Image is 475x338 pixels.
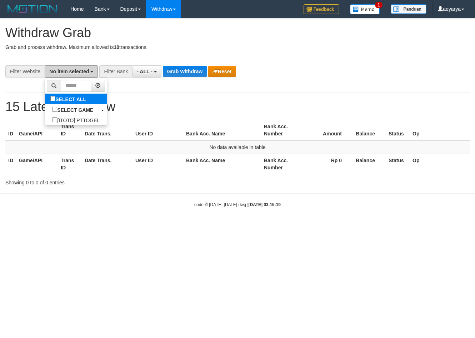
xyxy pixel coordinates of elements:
th: Op [410,120,470,140]
th: Op [410,154,470,174]
button: - ALL - [132,65,161,78]
strong: 10 [114,44,119,50]
button: No item selected [45,65,98,78]
small: code © [DATE]-[DATE] dwg | [194,202,281,207]
th: Balance [352,120,386,140]
b: SELECT GAME [57,107,93,113]
th: Date Trans. [82,120,132,140]
th: ID [5,120,16,140]
img: panduan.png [391,4,426,14]
th: Date Trans. [82,154,132,174]
img: Button%20Memo.svg [350,4,380,14]
th: Bank Acc. Number [261,154,303,174]
input: SELECT ALL [50,96,55,101]
th: Status [386,154,410,174]
label: [ITOTO] PTTOGEL [45,115,107,125]
input: [ITOTO] PTTOGEL [52,117,57,122]
button: Grab Withdraw [163,66,207,77]
th: Rp 0 [303,154,352,174]
img: MOTION_logo.png [5,4,60,14]
th: Bank Acc. Name [183,154,261,174]
img: Feedback.jpg [304,4,339,14]
td: No data available in table [5,140,470,154]
th: Bank Acc. Number [261,120,303,140]
th: Game/API [16,120,58,140]
div: Showing 0 to 0 of 0 entries [5,176,192,186]
th: User ID [132,154,183,174]
a: SELECT GAME [45,104,107,115]
th: Balance [352,154,386,174]
h1: 15 Latest Withdraw [5,100,470,114]
input: SELECT GAME [52,107,57,112]
th: Bank Acc. Name [183,120,261,140]
th: User ID [132,120,183,140]
th: Status [386,120,410,140]
span: 1 [375,2,382,8]
span: No item selected [49,69,89,74]
p: Grab and process withdraw. Maximum allowed is transactions. [5,44,470,51]
th: ID [5,154,16,174]
button: Reset [208,66,236,77]
th: Amount [303,120,352,140]
strong: [DATE] 03:15:19 [249,202,281,207]
th: Trans ID [58,154,82,174]
label: SELECT ALL [45,94,93,104]
div: Filter Website [5,65,45,78]
span: - ALL - [137,69,152,74]
th: Trans ID [58,120,82,140]
div: Filter Bank [99,65,132,78]
th: Game/API [16,154,58,174]
h1: Withdraw Grab [5,26,470,40]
